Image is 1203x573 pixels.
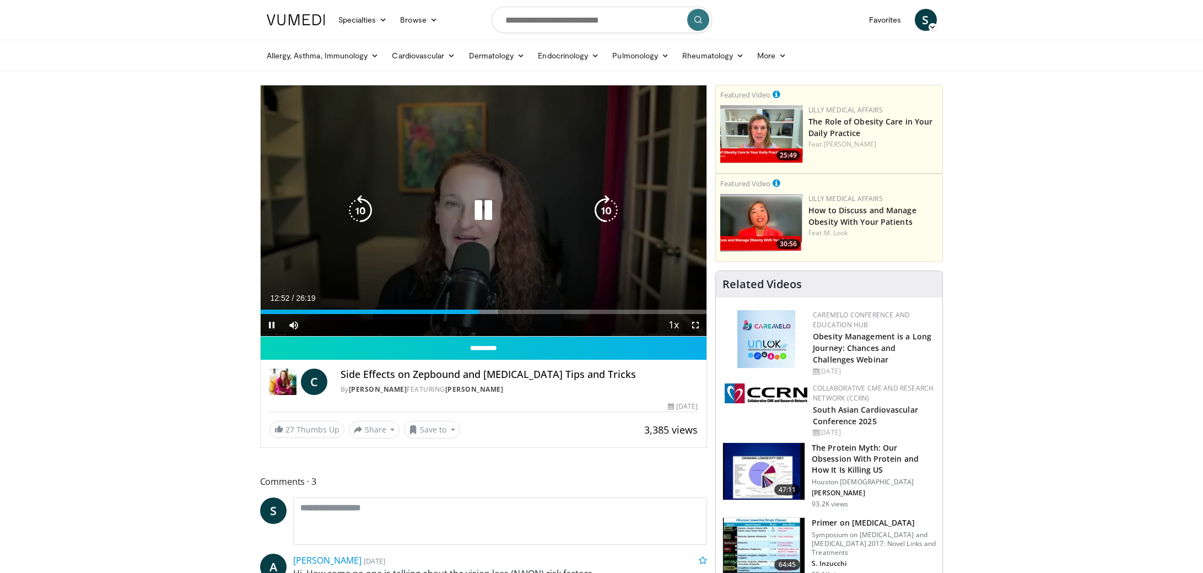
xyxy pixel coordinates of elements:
button: Save to [404,421,460,439]
div: Progress Bar [261,310,707,314]
div: Feat. [808,228,938,238]
a: Browse [393,9,444,31]
a: Collaborative CME and Research Network (CCRN) [813,383,934,403]
small: Featured Video [720,179,770,188]
a: 25:49 [720,105,803,163]
img: b7b8b05e-5021-418b-a89a-60a270e7cf82.150x105_q85_crop-smart_upscale.jpg [723,443,805,500]
a: Lilly Medical Affairs [808,194,883,203]
button: Playback Rate [662,314,684,336]
a: [PERSON_NAME] [293,554,362,566]
span: 64:45 [774,559,801,570]
p: Houston [DEMOGRAPHIC_DATA] [812,478,936,486]
a: 47:11 The Protein Myth: Our Obsession With Protein and How It Is Killing US Houston [DEMOGRAPHIC_... [722,442,936,509]
a: Obesity Management is a Long Journey: Chances and Challenges Webinar [813,331,931,365]
div: [DATE] [813,428,934,437]
a: South Asian Cardiovascular Conference 2025 [813,404,918,426]
a: M. Look [824,228,848,237]
a: [PERSON_NAME] [445,385,504,394]
img: a04ee3ba-8487-4636-b0fb-5e8d268f3737.png.150x105_q85_autocrop_double_scale_upscale_version-0.2.png [725,383,807,403]
div: Feat. [808,139,938,149]
video-js: Video Player [261,85,707,337]
a: Favorites [862,9,908,31]
span: 27 [285,424,294,435]
span: 47:11 [774,484,801,495]
span: 3,385 views [644,423,698,436]
a: CaReMeLO Conference and Education Hub [813,310,910,329]
a: Cardiovascular [385,45,462,67]
a: [PERSON_NAME] [349,385,407,394]
img: c98a6a29-1ea0-4bd5-8cf5-4d1e188984a7.png.150x105_q85_crop-smart_upscale.png [720,194,803,252]
a: S [260,498,287,524]
img: Dr. Carolynn Francavilla [269,369,296,395]
a: Allergy, Asthma, Immunology [260,45,386,67]
img: e1208b6b-349f-4914-9dd7-f97803bdbf1d.png.150x105_q85_crop-smart_upscale.png [720,105,803,163]
a: Rheumatology [676,45,751,67]
input: Search topics, interventions [492,7,712,33]
a: Endocrinology [531,45,606,67]
small: [DATE] [364,556,385,566]
span: 25:49 [776,150,800,160]
span: 12:52 [271,294,290,302]
span: 26:19 [296,294,315,302]
div: [DATE] [813,366,934,376]
h4: Related Videos [722,278,802,291]
p: [PERSON_NAME] [812,489,936,498]
a: Lilly Medical Affairs [808,105,883,115]
a: S [915,9,937,31]
button: Pause [261,314,283,336]
h3: The Protein Myth: Our Obsession With Protein and How It Is Killing US [812,442,936,475]
span: / [292,294,294,302]
button: Share [349,421,400,439]
p: 93.2K views [812,500,848,509]
div: [DATE] [668,402,698,412]
a: Pulmonology [606,45,676,67]
p: Symposium on [MEDICAL_DATA] and [MEDICAL_DATA] 2017: Novel Links and Treatments [812,531,936,557]
a: 27 Thumbs Up [269,421,344,438]
p: S. Inzucchi [812,559,936,568]
img: 45df64a9-a6de-482c-8a90-ada250f7980c.png.150x105_q85_autocrop_double_scale_upscale_version-0.2.jpg [737,310,795,368]
a: Specialties [332,9,394,31]
a: 30:56 [720,194,803,252]
a: How to Discuss and Manage Obesity With Your Patients [808,205,916,227]
a: More [751,45,793,67]
a: [PERSON_NAME] [824,139,876,149]
small: Featured Video [720,90,770,100]
a: The Role of Obesity Care in Your Daily Practice [808,116,932,138]
a: C [301,369,327,395]
img: VuMedi Logo [267,14,325,25]
h4: Side Effects on Zepbound and [MEDICAL_DATA] Tips and Tricks [341,369,698,381]
div: By FEATURING [341,385,698,394]
button: Fullscreen [684,314,706,336]
button: Mute [283,314,305,336]
span: Comments 3 [260,474,708,489]
span: 30:56 [776,239,800,249]
a: Dermatology [462,45,532,67]
h3: Primer on [MEDICAL_DATA] [812,517,936,528]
